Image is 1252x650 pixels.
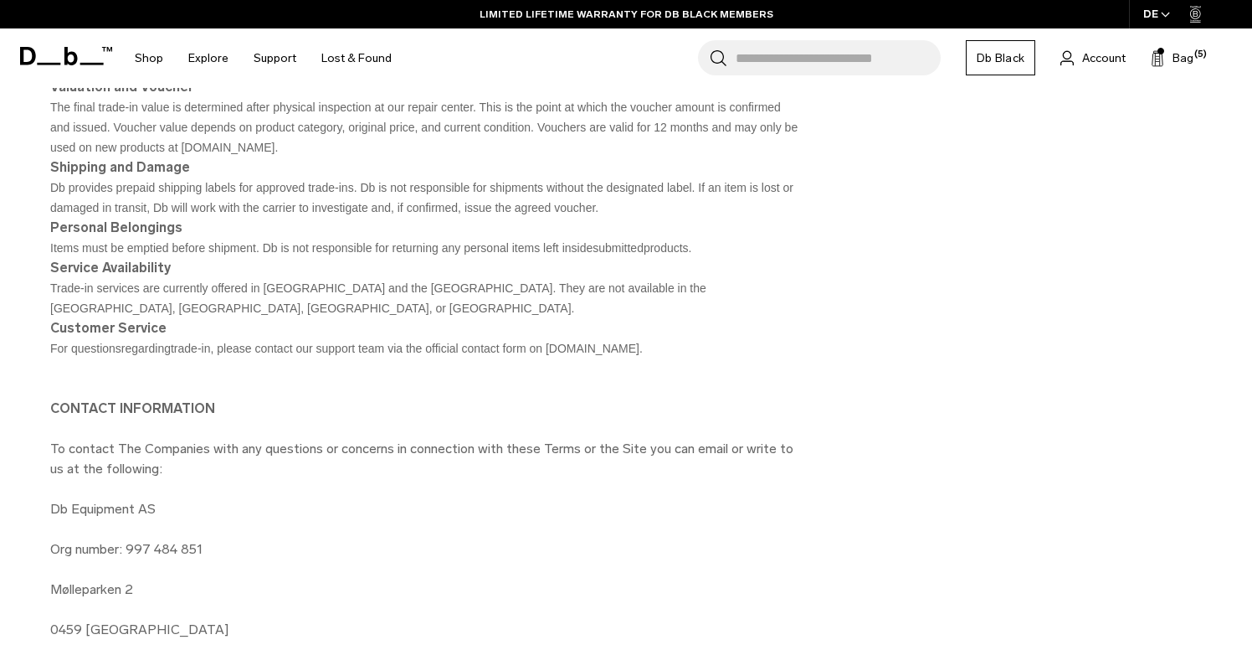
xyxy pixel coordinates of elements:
p: 0459 [GEOGRAPHIC_DATA] [50,620,803,640]
p: Org number: 997 484 851 [50,539,803,560]
p: Db Equipment AS [50,499,803,519]
span: Items must be emptied before shipment. Db is not responsible for returning any personal items lef... [50,241,593,255]
a: Support [254,28,296,88]
span: submitted [593,241,644,255]
nav: Main Navigation [122,28,404,88]
a: Lost & Found [321,28,392,88]
span: Service Availability [50,260,171,276]
span: regarding [121,342,171,355]
span: Customer Service [50,320,167,336]
span: Account [1082,49,1126,67]
span: Trade-in services are currently offered in [GEOGRAPHIC_DATA] and the [GEOGRAPHIC_DATA]. They are ... [50,281,706,315]
p: Mølleparken 2 [50,580,803,600]
span: Bag [1172,49,1193,67]
span: For questions [50,342,121,355]
a: Shop [135,28,163,88]
span: Shipping and Damage [50,159,190,175]
b: CONTACT INFORMATION [50,400,215,416]
span: Db provides prepaid shipping labels for approved trade-ins. Db is not responsible for shipments w... [50,181,793,214]
a: LIMITED LIFETIME WARRANTY FOR DB BLACK MEMBERS [480,7,773,22]
span: (5) [1194,48,1207,62]
span: Personal Belongings [50,219,182,235]
button: Bag (5) [1151,48,1193,68]
p: To contact The Companies with any questions or concerns in connection with these Terms or the Sit... [50,359,803,479]
a: Db Black [966,40,1035,75]
a: Account [1060,48,1126,68]
span: trade-in, please contact our support team via the official contact form on [DOMAIN_NAME]. [171,342,643,355]
a: Explore [188,28,228,88]
span: products. [644,241,692,255]
span: The final trade-in value is determined after physical inspection at our repair center. This is th... [50,101,798,154]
